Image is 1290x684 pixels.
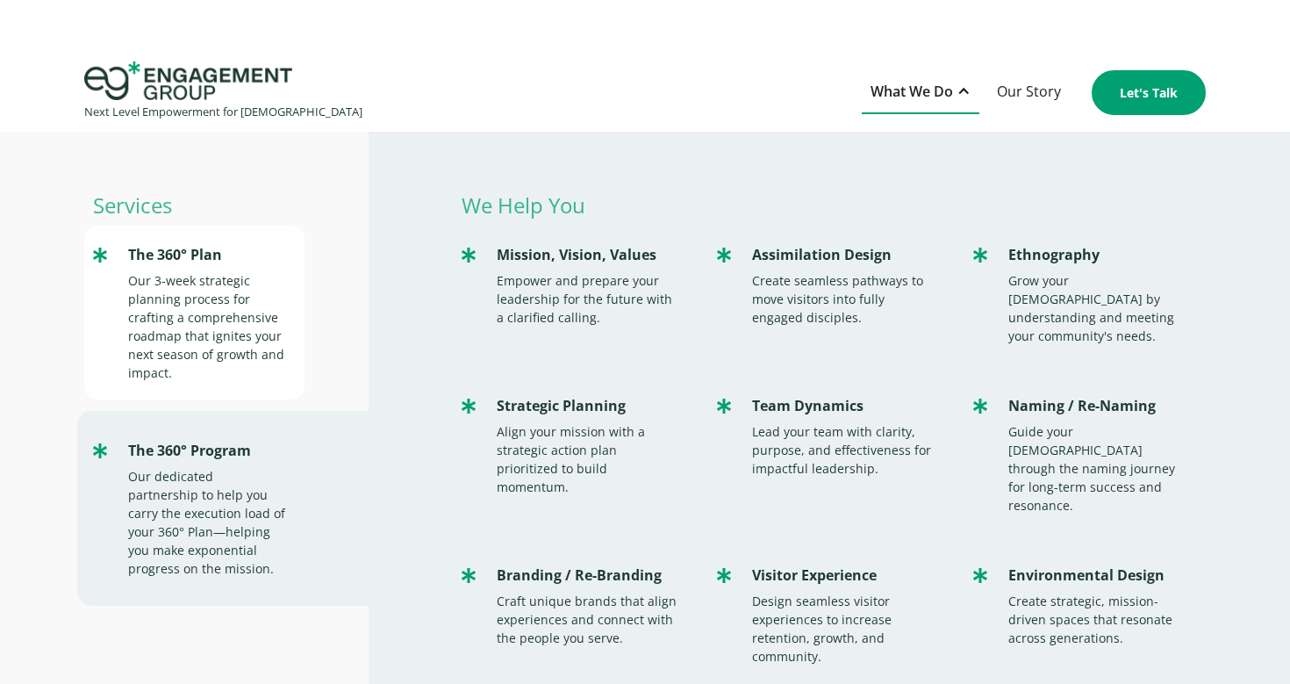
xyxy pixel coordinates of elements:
img: Engagement Group Logo Icon [84,61,292,100]
p: Services [84,193,369,217]
div: Align your mission with a strategic action plan prioritized to build momentum. [497,422,677,496]
div: Design seamless visitor experiences to increase retention, growth, and community. [752,592,933,666]
div: Our 3-week strategic planning process for crafting a comprehensive roadmap that ignites your next... [128,271,287,382]
div: Grow your [DEMOGRAPHIC_DATA] by understanding and meeting your community's needs. [1008,271,1189,345]
div: Visitor Experience [752,564,933,587]
a: Environmental DesignCreate strategic, mission-driven spaces that resonate across generations. [964,546,1207,665]
a: EthnographyGrow your [DEMOGRAPHIC_DATA] by understanding and meeting your community's needs. [964,226,1207,363]
div: Next Level Empowerment for [DEMOGRAPHIC_DATA] [84,100,362,124]
div: Team Dynamics [752,394,933,418]
a: Assimilation DesignCreate seamless pathways to move visitors into fully engaged disciples. [708,226,950,344]
div: The 360° Program [128,439,287,463]
div: Environmental Design [1008,564,1189,587]
div: Guide your [DEMOGRAPHIC_DATA] through the naming journey for long-term success and resonance. [1008,422,1189,515]
div: Create strategic, mission-driven spaces that resonate across generations. [1008,592,1189,647]
div: Naming / Re-Naming [1008,394,1189,418]
div: Branding / Re-Branding [497,564,677,587]
div: The 360° Plan [128,243,287,267]
a: Naming / Re-NamingGuide your [DEMOGRAPHIC_DATA] through the naming journey for long-term success ... [964,377,1207,532]
div: Empower and prepare your leadership for the future with a clarified calling. [497,271,677,327]
a: Strategic PlanningAlign your mission with a strategic action plan prioritized to build momentum. [453,377,695,514]
a: home [84,61,362,124]
div: Lead your team with clarity, purpose, and effectiveness for impactful leadership. [752,422,933,478]
div: Assimilation Design [752,243,933,267]
a: Let's Talk [1092,70,1206,115]
a: The 360° ProgramOur dedicated partnership to help you carry the execution load of your 360° Plan—... [84,421,369,595]
p: We Help You [453,193,1207,217]
div: What We Do [871,80,953,104]
a: Our Story [988,71,1070,114]
div: Mission, Vision, Values [497,243,677,267]
div: Create seamless pathways to move visitors into fully engaged disciples. [752,271,933,327]
div: Ethnography [1008,243,1189,267]
a: Team DynamicsLead your team with clarity, purpose, and effectiveness for impactful leadership. [708,377,950,495]
div: Strategic Planning [497,394,677,418]
a: Branding / Re-BrandingCraft unique brands that align experiences and connect with the people you ... [453,546,695,665]
div: What We Do [862,71,979,114]
a: Mission, Vision, ValuesEmpower and prepare your leadership for the future with a clarified calling. [453,226,695,344]
a: The 360° PlanOur 3-week strategic planning process for crafting a comprehensive roadmap that igni... [84,226,369,400]
a: Visitor ExperienceDesign seamless visitor experiences to increase retention, growth, and community. [708,546,950,683]
div: Craft unique brands that align experiences and connect with the people you serve. [497,592,677,647]
div: Our dedicated partnership to help you carry the execution load of your 360° Plan—helping you make... [128,467,287,578]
